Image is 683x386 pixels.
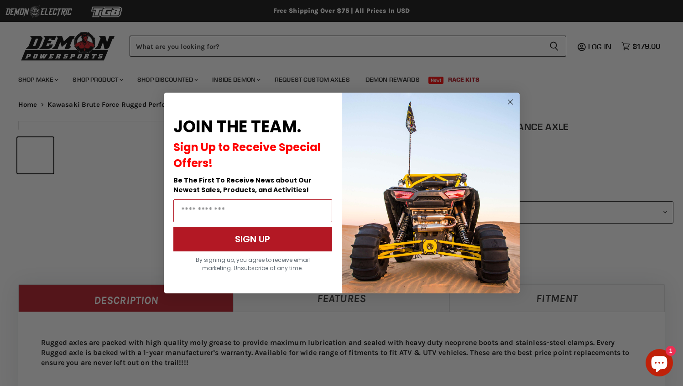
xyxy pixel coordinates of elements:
[643,349,676,379] inbox-online-store-chat: Shopify online store chat
[173,199,332,222] input: Email Address
[173,227,332,251] button: SIGN UP
[173,176,312,194] span: Be The First To Receive News about Our Newest Sales, Products, and Activities!
[173,115,301,138] span: JOIN THE TEAM.
[173,140,321,171] span: Sign Up to Receive Special Offers!
[196,256,310,272] span: By signing up, you agree to receive email marketing. Unsubscribe at any time.
[342,93,520,293] img: a9095488-b6e7-41ba-879d-588abfab540b.jpeg
[505,96,516,108] button: Close dialog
